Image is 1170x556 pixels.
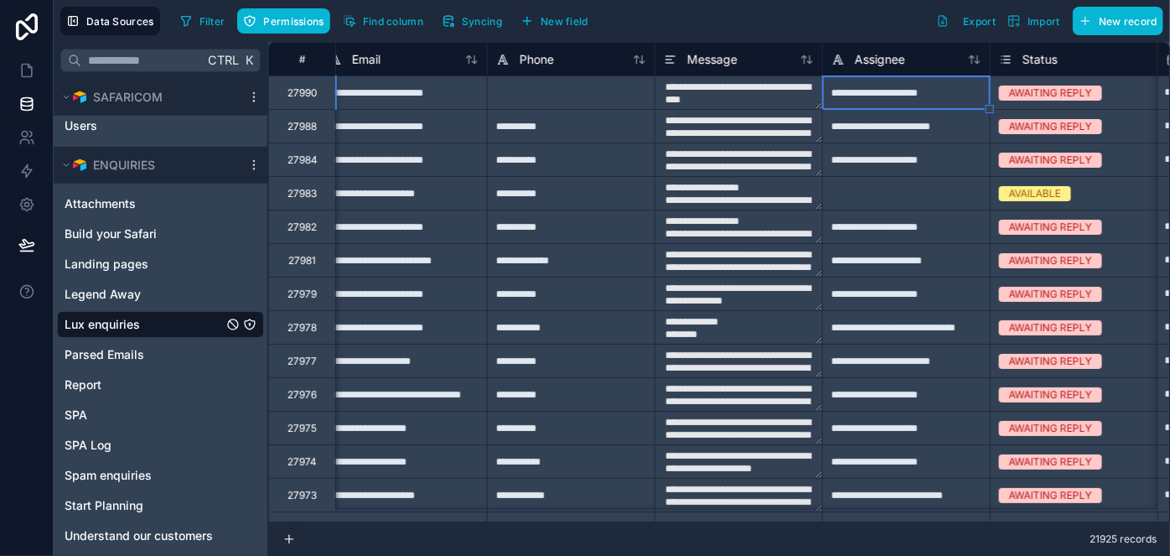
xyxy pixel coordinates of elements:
div: 27981 [288,254,316,268]
a: New record [1066,7,1163,35]
div: 27983 [287,187,317,200]
button: Data Sources [60,7,160,35]
span: Data Sources [86,15,154,28]
div: 27988 [287,120,317,133]
div: 27979 [287,288,317,301]
button: Export [930,7,1002,35]
span: Email [352,51,381,68]
span: Ctrl [206,49,241,70]
span: Assignee [855,51,905,68]
button: Syncing [436,8,508,34]
div: AWAITING REPLY [1009,153,1092,168]
span: Filter [199,15,225,28]
button: New record [1073,7,1163,35]
div: 27978 [287,321,317,335]
div: 27982 [287,221,317,234]
span: Message [687,51,738,68]
button: Filter [173,8,231,34]
div: AWAITING REPLY [1009,421,1092,436]
span: K [243,55,255,66]
button: Find column [337,8,429,34]
span: Syncing [462,15,502,28]
div: AWAITING REPLY [1009,320,1092,335]
button: Import [1002,7,1066,35]
div: AWAITING REPLY [1009,253,1092,268]
button: Permissions [237,8,329,34]
div: AWAITING REPLY [1009,220,1092,235]
div: 27976 [287,388,317,402]
div: AVAILABLE [1009,186,1061,201]
div: AWAITING REPLY [1009,287,1092,302]
div: AWAITING REPLY [1009,119,1092,134]
div: AWAITING REPLY [1009,354,1092,369]
span: Find column [363,15,423,28]
span: New record [1099,15,1157,28]
span: Export [963,15,996,28]
div: # [282,53,323,65]
div: 27984 [287,153,318,167]
div: AWAITING REPLY [1009,488,1092,503]
div: AWAITING REPLY [1009,455,1092,470]
button: New field [515,8,594,34]
span: Status [1022,51,1058,68]
span: 21925 records [1090,533,1157,546]
div: AWAITING REPLY [1009,86,1092,101]
div: 27977 [287,355,317,368]
div: 27990 [287,86,318,100]
span: New field [541,15,588,28]
div: AWAITING REPLY [1009,387,1092,403]
span: Import [1028,15,1060,28]
a: Syncing [436,8,515,34]
div: RESPONDED [1009,522,1071,537]
span: Permissions [263,15,324,28]
a: Permissions [237,8,336,34]
div: 27973 [287,489,317,502]
span: Phone [520,51,554,68]
div: 27975 [287,422,317,435]
div: 27974 [287,455,317,469]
